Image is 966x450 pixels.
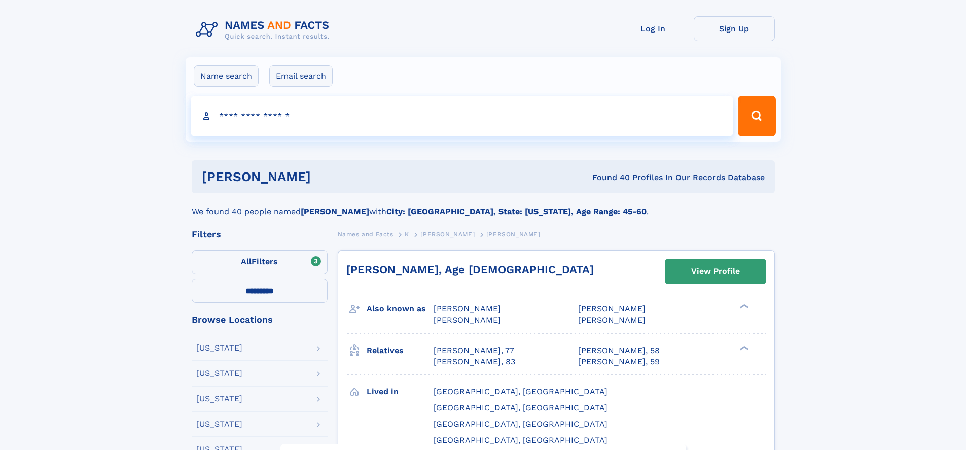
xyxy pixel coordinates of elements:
[269,65,333,87] label: Email search
[434,435,607,445] span: [GEOGRAPHIC_DATA], [GEOGRAPHIC_DATA]
[196,395,242,403] div: [US_STATE]
[338,228,393,240] a: Names and Facts
[191,96,734,136] input: search input
[367,383,434,400] h3: Lived in
[578,345,660,356] a: [PERSON_NAME], 58
[434,356,515,367] a: [PERSON_NAME], 83
[241,257,252,266] span: All
[434,403,607,412] span: [GEOGRAPHIC_DATA], [GEOGRAPHIC_DATA]
[434,345,514,356] a: [PERSON_NAME], 77
[405,228,409,240] a: K
[194,65,259,87] label: Name search
[367,342,434,359] h3: Relatives
[737,303,749,310] div: ❯
[578,356,660,367] a: [PERSON_NAME], 59
[434,419,607,429] span: [GEOGRAPHIC_DATA], [GEOGRAPHIC_DATA]
[694,16,775,41] a: Sign Up
[202,170,452,183] h1: [PERSON_NAME]
[420,231,475,238] span: [PERSON_NAME]
[486,231,541,238] span: [PERSON_NAME]
[434,304,501,314] span: [PERSON_NAME]
[301,206,369,216] b: [PERSON_NAME]
[738,96,775,136] button: Search Button
[196,420,242,428] div: [US_STATE]
[737,344,749,351] div: ❯
[578,315,646,325] span: [PERSON_NAME]
[386,206,647,216] b: City: [GEOGRAPHIC_DATA], State: [US_STATE], Age Range: 45-60
[434,315,501,325] span: [PERSON_NAME]
[367,300,434,318] h3: Also known as
[434,387,607,396] span: [GEOGRAPHIC_DATA], [GEOGRAPHIC_DATA]
[665,259,766,284] a: View Profile
[346,263,594,276] a: [PERSON_NAME], Age [DEMOGRAPHIC_DATA]
[420,228,475,240] a: [PERSON_NAME]
[192,315,328,324] div: Browse Locations
[613,16,694,41] a: Log In
[192,16,338,44] img: Logo Names and Facts
[192,230,328,239] div: Filters
[196,344,242,352] div: [US_STATE]
[691,260,740,283] div: View Profile
[451,172,765,183] div: Found 40 Profiles In Our Records Database
[192,193,775,218] div: We found 40 people named with .
[196,369,242,377] div: [US_STATE]
[578,304,646,314] span: [PERSON_NAME]
[192,250,328,274] label: Filters
[405,231,409,238] span: K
